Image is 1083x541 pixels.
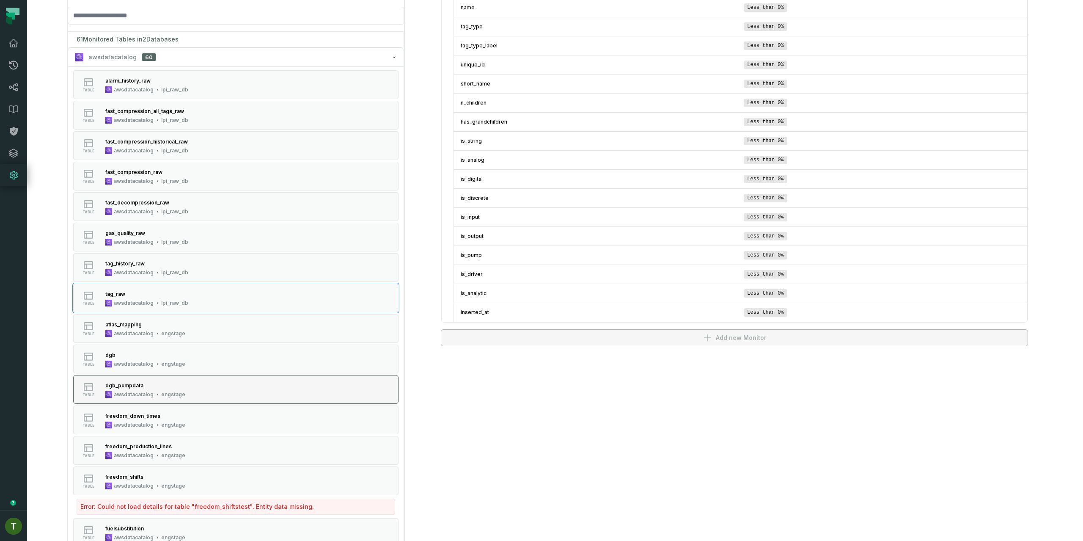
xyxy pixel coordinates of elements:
[88,53,137,61] span: awsdatacatalog
[105,525,144,532] div: fuelsubstitution
[461,176,741,182] span: is_digital
[461,309,741,316] span: inserted_at
[461,252,741,259] span: is_pump
[105,230,145,236] div: gas_quality_raw
[744,251,787,259] span: Less than 0%
[161,239,188,246] div: lpi_raw_db
[161,147,188,154] div: lpi_raw_db
[461,80,741,87] span: short_name
[744,3,787,12] span: Less than 0%
[114,483,154,489] div: awsdatacatalog
[73,192,399,221] button: tableawsdatacataloglpi_raw_db
[77,499,396,515] div: Error: Could not load details for table " freedom_shiftstest ". Entity data missing.
[461,195,741,201] span: is_discrete
[114,178,154,185] div: awsdatacatalog
[105,352,115,358] div: dgb
[461,23,741,30] span: tag_type
[105,321,142,328] div: atlas_mapping
[82,88,94,92] span: table
[161,422,185,428] div: engstage
[73,223,399,251] button: tableawsdatacataloglpi_raw_db
[744,232,787,240] span: Less than 0%
[73,253,399,282] button: tableawsdatacataloglpi_raw_db
[73,131,399,160] button: tableawsdatacataloglpi_raw_db
[9,499,17,507] div: Tooltip anchor
[744,99,787,107] span: Less than 0%
[82,210,94,214] span: table
[461,233,741,240] span: is_output
[82,362,94,367] span: table
[68,48,404,66] button: awsdatacatalog60
[461,290,741,297] span: is_analytic
[82,393,94,397] span: table
[161,86,188,93] div: lpi_raw_db
[105,108,184,114] div: fast_compression_all_tags_raw
[82,536,94,540] span: table
[744,41,787,50] span: Less than 0%
[161,208,188,215] div: lpi_raw_db
[114,391,154,398] div: awsdatacatalog
[461,119,741,125] span: has_grandchildren
[461,157,741,163] span: is_analog
[73,436,399,465] button: tableawsdatacatalogengstage
[114,147,154,154] div: awsdatacatalog
[161,300,188,306] div: lpi_raw_db
[142,53,156,61] span: 60
[161,178,188,185] div: lpi_raw_db
[744,156,787,164] span: Less than 0%
[105,169,162,175] div: fast_compression_raw
[114,534,154,541] div: awsdatacatalog
[114,330,154,337] div: awsdatacatalog
[114,422,154,428] div: awsdatacatalog
[461,4,741,11] span: name
[161,330,185,337] div: engstage
[114,269,154,276] div: awsdatacatalog
[744,289,787,298] span: Less than 0%
[73,345,399,373] button: tableawsdatacatalogengstage
[82,301,94,306] span: table
[744,80,787,88] span: Less than 0%
[161,452,185,459] div: engstage
[744,118,787,126] span: Less than 0%
[461,61,741,68] span: unique_id
[461,42,741,49] span: tag_type_label
[5,518,22,535] img: avatar of Tomer Galun
[82,332,94,336] span: table
[161,391,185,398] div: engstage
[82,423,94,428] span: table
[105,474,143,480] div: freedom_shifts
[82,149,94,153] span: table
[73,406,399,434] button: tableawsdatacatalogengstage
[105,443,172,450] div: freedom_production_lines
[744,213,787,221] span: Less than 0%
[441,329,1028,346] button: Add new Monitor
[461,271,741,278] span: is_driver
[105,77,151,84] div: alarm_history_raw
[114,86,154,93] div: awsdatacatalog
[82,454,94,458] span: table
[68,31,404,47] div: 61 Monitored Tables in 2 Databases
[73,70,399,99] button: tableawsdatacataloglpi_raw_db
[82,271,94,275] span: table
[744,308,787,317] span: Less than 0%
[73,314,399,343] button: tableawsdatacatalogengstage
[114,452,154,459] div: awsdatacatalog
[105,413,160,419] div: freedom_down_times
[105,138,188,145] div: fast_compression_historical_raw
[744,137,787,145] span: Less than 0%
[82,119,94,123] span: table
[73,284,399,312] button: tableawsdatacataloglpi_raw_db
[161,483,185,489] div: engstage
[105,291,125,297] div: tag_raw
[744,22,787,31] span: Less than 0%
[82,484,94,489] span: table
[73,375,399,404] button: tableawsdatacatalogengstage
[114,300,154,306] div: awsdatacatalog
[461,138,741,144] span: is_string
[161,117,188,124] div: lpi_raw_db
[114,239,154,246] div: awsdatacatalog
[105,382,143,389] div: dgb_pumpdata
[161,269,188,276] div: lpi_raw_db
[114,208,154,215] div: awsdatacatalog
[461,214,741,221] span: is_input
